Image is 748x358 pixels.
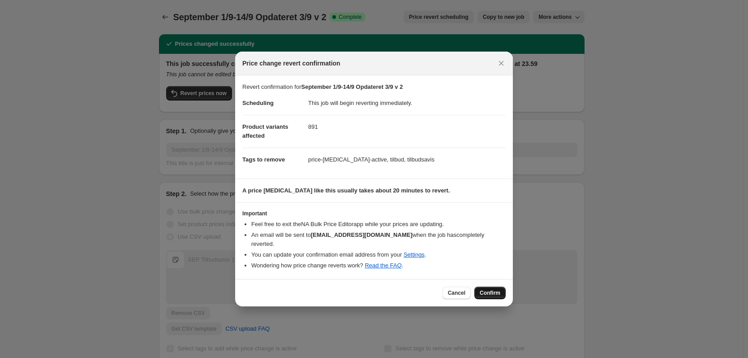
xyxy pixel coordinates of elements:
h3: Important [242,210,506,217]
span: Confirm [480,289,500,297]
a: Read the FAQ [365,262,401,269]
span: Product variants affected [242,123,288,139]
span: Scheduling [242,100,274,106]
span: Tags to remove [242,156,285,163]
p: Revert confirmation for [242,83,506,92]
li: You can update your confirmation email address from your . [251,250,506,259]
dd: 891 [308,115,506,139]
button: Close [495,57,507,70]
b: September 1/9-14/9 Opdateret 3/9 v 2 [301,83,403,90]
button: Confirm [474,287,506,299]
b: A price [MEDICAL_DATA] like this usually takes about 20 minutes to revert. [242,187,450,194]
dd: price-[MEDICAL_DATA]-active, tilbud, tilbudsavis [308,148,506,171]
a: Settings [404,251,425,258]
li: Wondering how price change reverts work? . [251,261,506,270]
span: Price change revert confirmation [242,59,340,68]
b: [EMAIL_ADDRESS][DOMAIN_NAME] [311,231,413,238]
button: Cancel [443,287,471,299]
li: An email will be sent to when the job has completely reverted . [251,231,506,249]
li: Feel free to exit the NA Bulk Price Editor app while your prices are updating. [251,220,506,229]
span: Cancel [448,289,465,297]
dd: This job will begin reverting immediately. [308,92,506,115]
